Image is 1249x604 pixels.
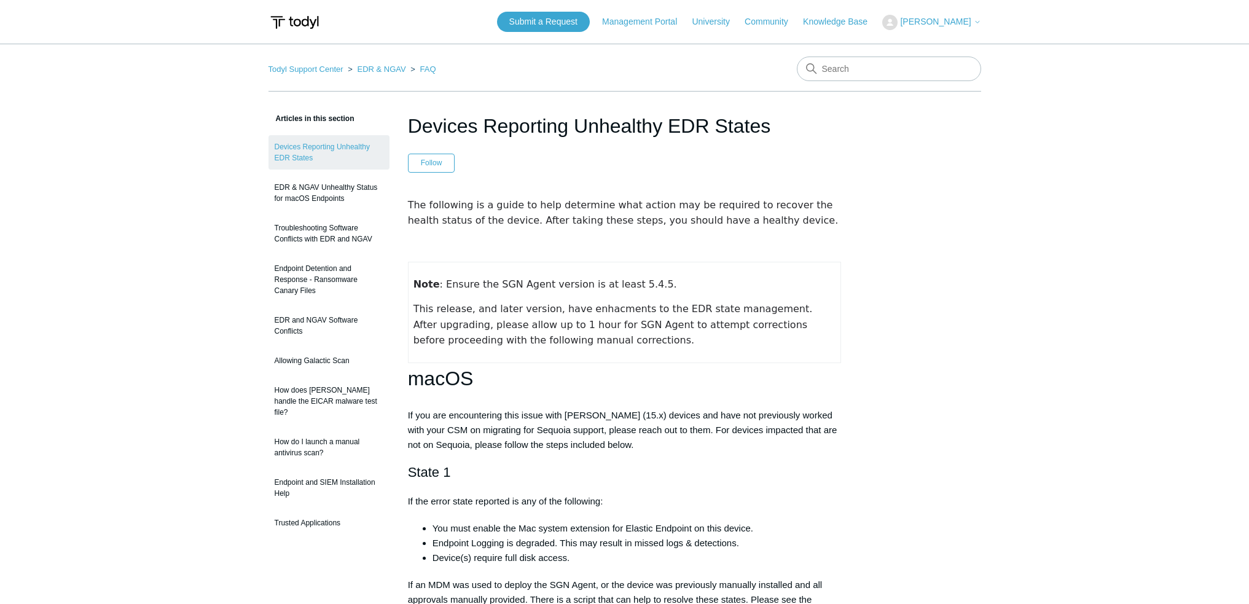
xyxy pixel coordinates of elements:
a: Allowing Galactic Scan [268,349,390,372]
a: Submit a Request [497,12,590,32]
button: [PERSON_NAME] [882,15,981,30]
h1: macOS [408,363,842,394]
a: University [692,15,742,28]
li: FAQ [408,65,436,74]
li: Todyl Support Center [268,65,346,74]
li: Device(s) require full disk access. [433,551,842,565]
a: How does [PERSON_NAME] handle the EICAR malware test file? [268,378,390,424]
span: Articles in this section [268,114,354,123]
h1: Devices Reporting Unhealthy EDR States [408,111,842,141]
p: If you are encountering this issue with [PERSON_NAME] (15.x) devices and have not previously work... [408,408,842,452]
input: Search [797,57,981,81]
a: EDR and NGAV Software Conflicts [268,308,390,343]
a: Endpoint Detention and Response - Ransomware Canary Files [268,257,390,302]
li: You must enable the Mac system extension for Elastic Endpoint on this device. [433,521,842,536]
li: EDR & NGAV [345,65,408,74]
h2: State 1 [408,461,842,483]
a: Management Portal [602,15,689,28]
p: If the error state reported is any of the following: [408,494,842,509]
a: How do I launch a manual antivirus scan? [268,430,390,465]
span: The following is a guide to help determine what action may be required to recover the health stat... [408,199,839,227]
strong: Note [413,278,440,290]
button: Follow Article [408,154,455,172]
a: EDR & NGAV [357,65,405,74]
a: EDR & NGAV Unhealthy Status for macOS Endpoints [268,176,390,210]
li: Endpoint Logging is degraded. This may result in missed logs & detections. [433,536,842,551]
a: Trusted Applications [268,511,390,535]
img: Todyl Support Center Help Center home page [268,11,321,34]
a: Devices Reporting Unhealthy EDR States [268,135,390,170]
a: Todyl Support Center [268,65,343,74]
span: This release, and later version, have enhacments to the EDR state management. After upgrading, pl... [413,303,816,346]
a: Troubleshooting Software Conflicts with EDR and NGAV [268,216,390,251]
a: Endpoint and SIEM Installation Help [268,471,390,505]
a: Community [745,15,801,28]
a: Knowledge Base [803,15,880,28]
a: FAQ [420,65,436,74]
span: : Ensure the SGN Agent version is at least 5.4.5. [413,278,677,290]
span: [PERSON_NAME] [900,17,971,26]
